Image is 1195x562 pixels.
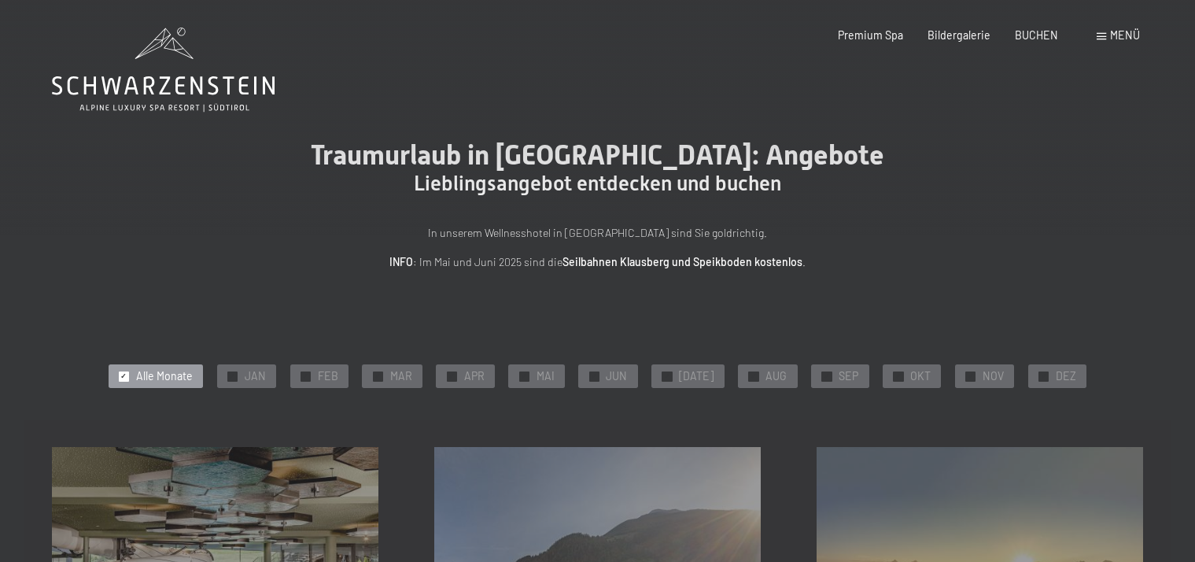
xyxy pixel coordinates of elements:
span: JAN [245,368,266,384]
span: Alle Monate [136,368,193,384]
span: Menü [1110,28,1140,42]
span: OKT [910,368,931,384]
strong: Seilbahnen Klausberg und Speikboden kostenlos [562,255,802,268]
span: ✓ [521,372,527,381]
span: ✓ [448,372,455,381]
p: In unserem Wellnesshotel in [GEOGRAPHIC_DATA] sind Sie goldrichtig. [252,224,944,242]
span: FEB [318,368,338,384]
span: JUN [606,368,627,384]
a: Premium Spa [838,28,903,42]
span: MAR [390,368,412,384]
span: ✓ [664,372,670,381]
span: ✓ [968,372,974,381]
p: : Im Mai und Juni 2025 sind die . [252,253,944,272]
span: MAI [537,368,555,384]
strong: INFO [389,255,413,268]
span: DEZ [1056,368,1076,384]
span: ✓ [120,372,127,381]
span: Traumurlaub in [GEOGRAPHIC_DATA]: Angebote [311,139,884,171]
span: ✓ [1041,372,1047,381]
span: SEP [839,368,858,384]
span: ✓ [302,372,308,381]
span: ✓ [751,372,757,381]
span: ✓ [591,372,597,381]
span: ✓ [895,372,902,381]
span: Lieblingsangebot entdecken und buchen [414,172,781,195]
span: ✓ [374,372,381,381]
a: BUCHEN [1015,28,1058,42]
span: AUG [765,368,787,384]
span: ✓ [824,372,830,381]
span: [DATE] [679,368,714,384]
span: ✓ [229,372,235,381]
span: NOV [983,368,1004,384]
a: Bildergalerie [928,28,990,42]
span: APR [464,368,485,384]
